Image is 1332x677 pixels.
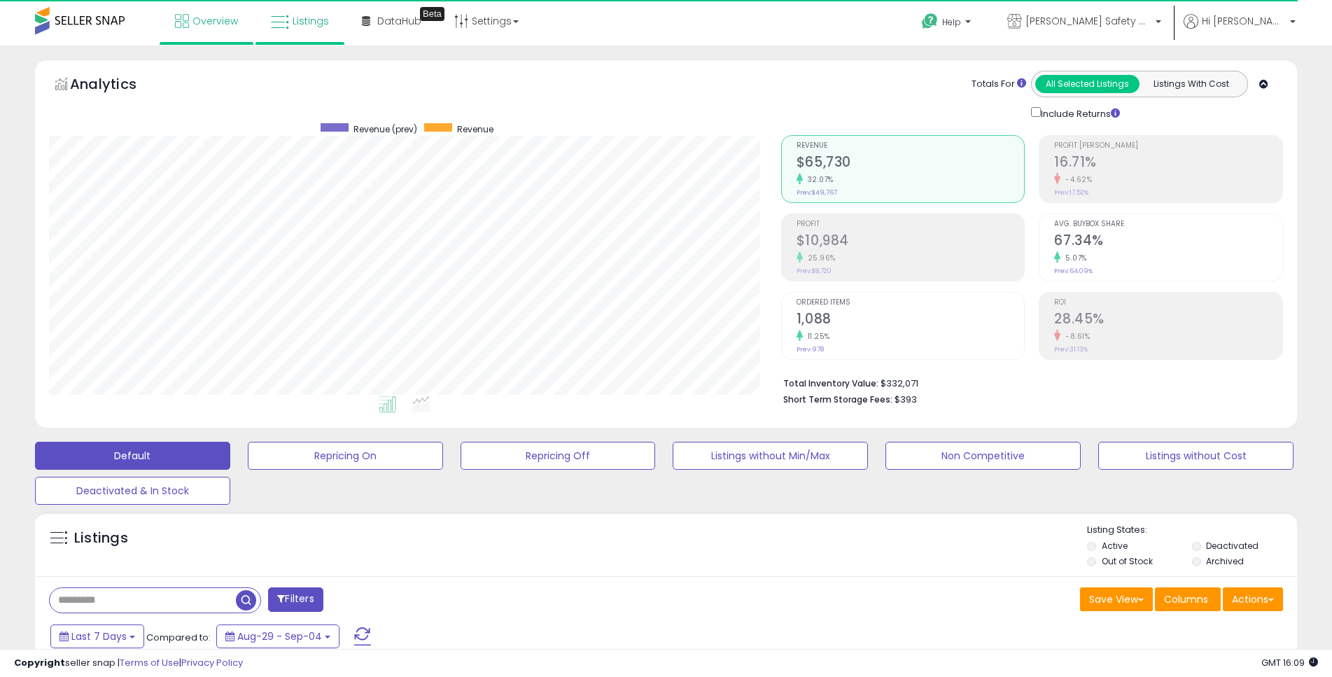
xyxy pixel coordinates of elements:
[942,16,961,28] span: Help
[797,221,1025,228] span: Profit
[1025,14,1151,28] span: [PERSON_NAME] Safety & Supply
[1261,656,1318,669] span: 2025-09-12 16:09 GMT
[74,529,128,548] h5: Listings
[885,442,1081,470] button: Non Competitive
[972,78,1026,91] div: Totals For
[783,374,1273,391] li: $332,071
[1206,540,1259,552] label: Deactivated
[71,629,127,643] span: Last 7 Days
[457,123,493,135] span: Revenue
[268,587,323,612] button: Filters
[1155,587,1221,611] button: Columns
[192,14,238,28] span: Overview
[146,631,211,644] span: Compared to:
[377,14,421,28] span: DataHub
[673,442,868,470] button: Listings without Min/Max
[237,629,322,643] span: Aug-29 - Sep-04
[1060,253,1087,263] small: 5.07%
[797,299,1025,307] span: Ordered Items
[783,377,878,389] b: Total Inventory Value:
[803,331,830,342] small: 11.25%
[1054,311,1282,330] h2: 28.45%
[461,442,656,470] button: Repricing Off
[1223,587,1283,611] button: Actions
[1054,221,1282,228] span: Avg. Buybox Share
[1054,142,1282,150] span: Profit [PERSON_NAME]
[895,393,917,406] span: $393
[420,7,444,21] div: Tooltip anchor
[1054,267,1093,275] small: Prev: 64.09%
[1098,442,1294,470] button: Listings without Cost
[1054,154,1282,173] h2: 16.71%
[35,477,230,505] button: Deactivated & In Stock
[1184,14,1296,46] a: Hi [PERSON_NAME]
[293,14,329,28] span: Listings
[797,267,832,275] small: Prev: $8,720
[797,232,1025,251] h2: $10,984
[1202,14,1286,28] span: Hi [PERSON_NAME]
[797,188,837,197] small: Prev: $49,767
[797,345,824,354] small: Prev: 978
[14,656,65,669] strong: Copyright
[1102,540,1128,552] label: Active
[921,13,939,30] i: Get Help
[1139,75,1243,93] button: Listings With Cost
[1060,331,1090,342] small: -8.61%
[911,2,985,46] a: Help
[797,142,1025,150] span: Revenue
[803,174,834,185] small: 32.07%
[783,393,892,405] b: Short Term Storage Fees:
[797,311,1025,330] h2: 1,088
[216,624,339,648] button: Aug-29 - Sep-04
[35,442,230,470] button: Default
[1206,555,1244,567] label: Archived
[70,74,164,97] h5: Analytics
[1035,75,1140,93] button: All Selected Listings
[1054,188,1088,197] small: Prev: 17.52%
[1060,174,1092,185] small: -4.62%
[353,123,417,135] span: Revenue (prev)
[1080,587,1153,611] button: Save View
[1054,232,1282,251] h2: 67.34%
[120,656,179,669] a: Terms of Use
[797,154,1025,173] h2: $65,730
[1164,592,1208,606] span: Columns
[1054,345,1088,354] small: Prev: 31.13%
[14,657,243,670] div: seller snap | |
[1021,104,1136,121] div: Include Returns
[248,442,443,470] button: Repricing On
[803,253,836,263] small: 25.96%
[181,656,243,669] a: Privacy Policy
[1054,299,1282,307] span: ROI
[50,624,144,648] button: Last 7 Days
[1102,555,1153,567] label: Out of Stock
[1087,524,1297,537] p: Listing States:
